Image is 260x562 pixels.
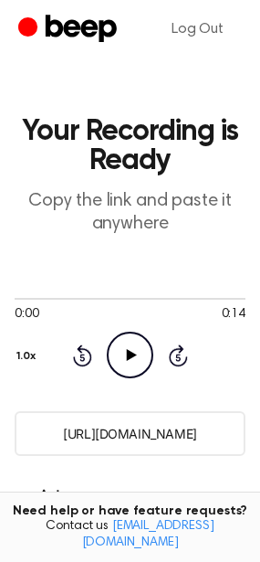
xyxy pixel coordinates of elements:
[222,305,245,324] span: 0:14
[15,190,245,236] p: Copy the link and paste it anywhere
[15,485,101,529] p: Auto-Delete/Expire
[82,520,214,549] a: [EMAIL_ADDRESS][DOMAIN_NAME]
[15,117,245,175] h1: Your Recording is Ready
[153,7,242,51] a: Log Out
[18,12,121,48] a: Beep
[15,305,38,324] span: 0:00
[15,341,43,372] button: 1.0x
[11,519,249,551] span: Contact us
